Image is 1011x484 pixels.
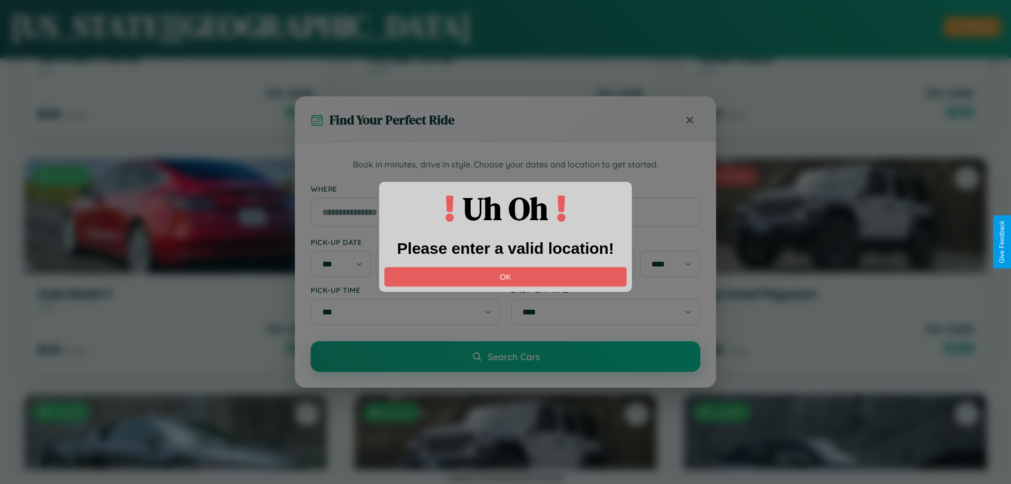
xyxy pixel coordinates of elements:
[311,158,700,172] p: Book in minutes, drive in style. Choose your dates and location to get started.
[511,238,700,246] label: Drop-off Date
[330,111,454,129] h3: Find Your Perfect Ride
[511,285,700,294] label: Drop-off Time
[311,238,500,246] label: Pick-up Date
[311,184,700,193] label: Where
[488,351,540,362] span: Search Cars
[311,285,500,294] label: Pick-up Time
